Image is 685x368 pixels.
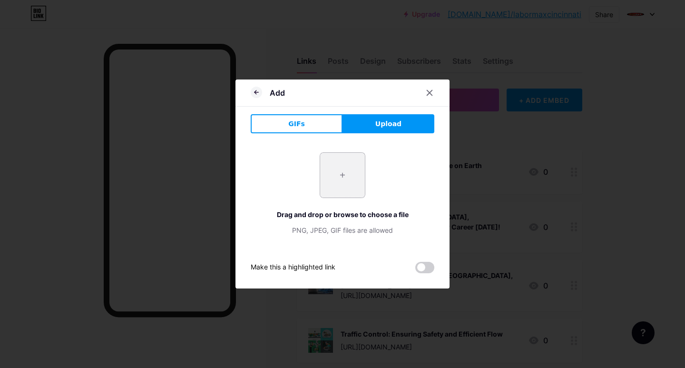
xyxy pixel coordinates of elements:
[270,87,285,99] div: Add
[375,119,401,129] span: Upload
[251,262,335,273] div: Make this a highlighted link
[288,119,305,129] span: GIFs
[251,114,342,133] button: GIFs
[251,225,434,235] div: PNG, JPEG, GIF files are allowed
[251,209,434,219] div: Drag and drop or browse to choose a file
[342,114,434,133] button: Upload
